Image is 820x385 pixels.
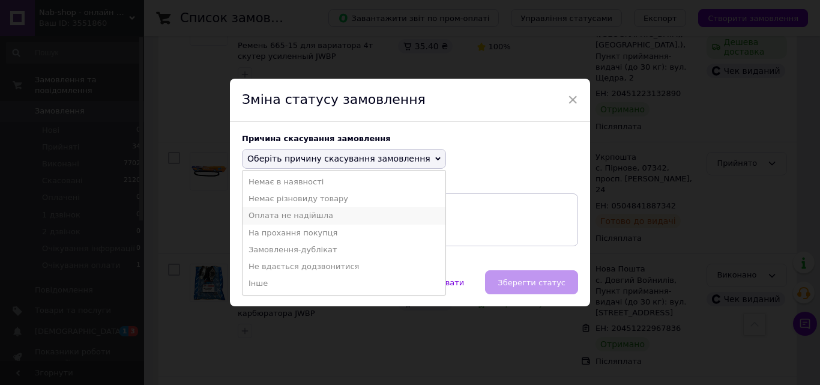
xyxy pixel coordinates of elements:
[243,174,445,190] li: Немає в наявності
[243,190,445,207] li: Немає різновиду товару
[243,275,445,292] li: Інше
[243,207,445,224] li: Оплата не надійшла
[243,241,445,258] li: Замовлення-дублікат
[567,89,578,110] span: ×
[243,258,445,275] li: Не вдається додзвонитися
[242,134,578,143] div: Причина скасування замовлення
[243,225,445,241] li: На прохання покупця
[247,154,430,163] span: Оберіть причину скасування замовлення
[230,79,590,122] div: Зміна статусу замовлення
